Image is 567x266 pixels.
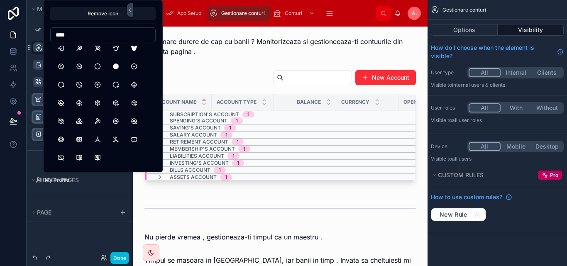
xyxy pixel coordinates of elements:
button: SocialOff [108,132,123,147]
span: All user roles [452,117,482,123]
button: Mobile [501,142,532,151]
label: User type [431,69,464,76]
span: Spending's account [170,117,227,124]
button: Visibility [498,24,564,36]
button: Remove icon [50,7,156,20]
button: Pokeball [108,114,123,129]
span: A. [412,10,417,17]
button: OctagonPlus [90,77,105,92]
span: Account Type [217,99,257,105]
button: PokeballOff [127,114,142,129]
span: Membership's account [170,146,235,152]
button: Custom rules [431,169,535,181]
button: NoCopyright [54,59,68,74]
div: 1 [229,124,231,131]
span: How to use custom rules? [431,193,502,201]
span: Conturi [285,10,302,17]
button: Package [90,95,105,110]
button: Pick [90,114,105,129]
span: Internal users & clients [452,82,505,88]
button: Octagon [90,59,105,74]
span: Gestionare conturi [221,10,265,17]
button: Logout2 [54,41,68,56]
button: Mickey [108,41,123,56]
button: All [469,68,501,77]
span: Assets account [170,174,217,181]
p: Visible to [431,82,564,88]
span: How do I choose when the element is visible? [431,44,554,60]
label: My Profile [45,177,123,183]
button: OctagonPlus2 [108,77,123,92]
button: SoccerField [72,132,87,147]
span: Saving's account [170,124,221,131]
p: Visible to [431,156,564,162]
button: OctahedronOff [54,95,68,110]
p: Visible to [431,117,564,124]
span: New Rule [436,211,471,218]
button: Hidden pages [30,174,125,186]
span: Gestionare conturi [442,7,486,13]
button: Octahedron [127,77,142,92]
div: 1 [237,139,239,145]
span: Retirement account [170,139,228,145]
div: scrollable content [160,4,376,22]
div: 1 [232,153,235,159]
a: App Setup [163,6,207,21]
button: OctahedronPlus [72,95,87,110]
button: PackageImport [127,95,142,110]
button: Desktop [531,142,562,151]
span: Bills account [170,167,210,173]
button: MickeyFilled [127,41,142,56]
button: Internal [501,68,532,77]
span: Subscription's account [170,111,239,118]
label: Device [431,143,464,150]
span: Page [37,209,51,216]
button: NoCreativeCommons [72,59,87,74]
span: Account Name [155,99,196,105]
a: How do I choose when the element is visible? [431,44,564,60]
button: Options [431,24,498,36]
button: OctagonFilled [108,59,123,74]
div: 1 [243,146,245,152]
button: All [469,103,501,112]
button: Done [110,252,129,264]
span: all users [452,156,472,162]
button: New Rule [431,208,486,221]
span: Salary account [170,132,217,138]
button: Lollipop [72,41,87,56]
button: OctagonMinus2 [54,77,68,92]
a: Gestionare conturi [207,6,271,21]
label: User roles [431,105,464,111]
a: How to use custom rules? [431,193,512,201]
button: LollipopOff [90,41,105,56]
button: Ticket [127,132,142,147]
div: 1 [219,167,221,173]
div: 1 [225,132,227,138]
button: Clients [531,68,562,77]
button: OctagonMinus [127,59,142,74]
button: VocabularyOff [90,150,105,165]
button: PackageOff [54,114,68,129]
span: Menu [37,5,54,12]
button: Vocabulary [72,150,87,165]
button: PackageExport [108,95,123,110]
button: Page [30,207,115,218]
span: Investing's account [170,160,229,166]
span: Liabilities account [170,153,224,159]
span: Opened Date [403,99,438,105]
button: With [501,103,532,112]
button: PokerChip [54,132,68,147]
span: Custom rules [438,171,484,178]
span: Currency [341,99,369,105]
div: 1 [236,117,238,124]
button: Menu [30,3,95,15]
div: 1 [225,174,227,181]
button: OctagonOff [72,77,87,92]
button: TicketOff [54,150,68,165]
button: Without [531,103,562,112]
div: 1 [247,111,249,118]
a: Conturi [271,6,319,21]
span: App Setup [177,10,201,17]
span: Balance [297,99,321,105]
